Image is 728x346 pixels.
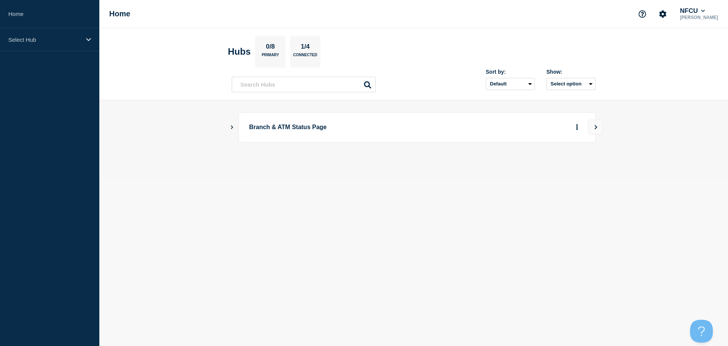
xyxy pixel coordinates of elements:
[486,78,535,90] select: Sort by
[228,46,251,57] h2: Hubs
[546,69,596,75] div: Show:
[249,120,459,134] p: Branch & ATM Status Page
[232,77,376,92] input: Search Hubs
[655,6,671,22] button: Account settings
[263,43,278,53] p: 0/8
[678,15,720,20] p: [PERSON_NAME]
[293,53,317,61] p: Connected
[588,120,603,135] button: View
[634,6,650,22] button: Support
[690,320,713,343] iframe: Help Scout Beacon - Open
[230,125,234,130] button: Show Connected Hubs
[109,9,130,18] h1: Home
[678,7,706,15] button: NFCU
[8,36,81,43] p: Select Hub
[298,43,313,53] p: 1/4
[572,120,582,134] button: More actions
[262,53,279,61] p: Primary
[486,69,535,75] div: Sort by:
[546,78,596,90] button: Select option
